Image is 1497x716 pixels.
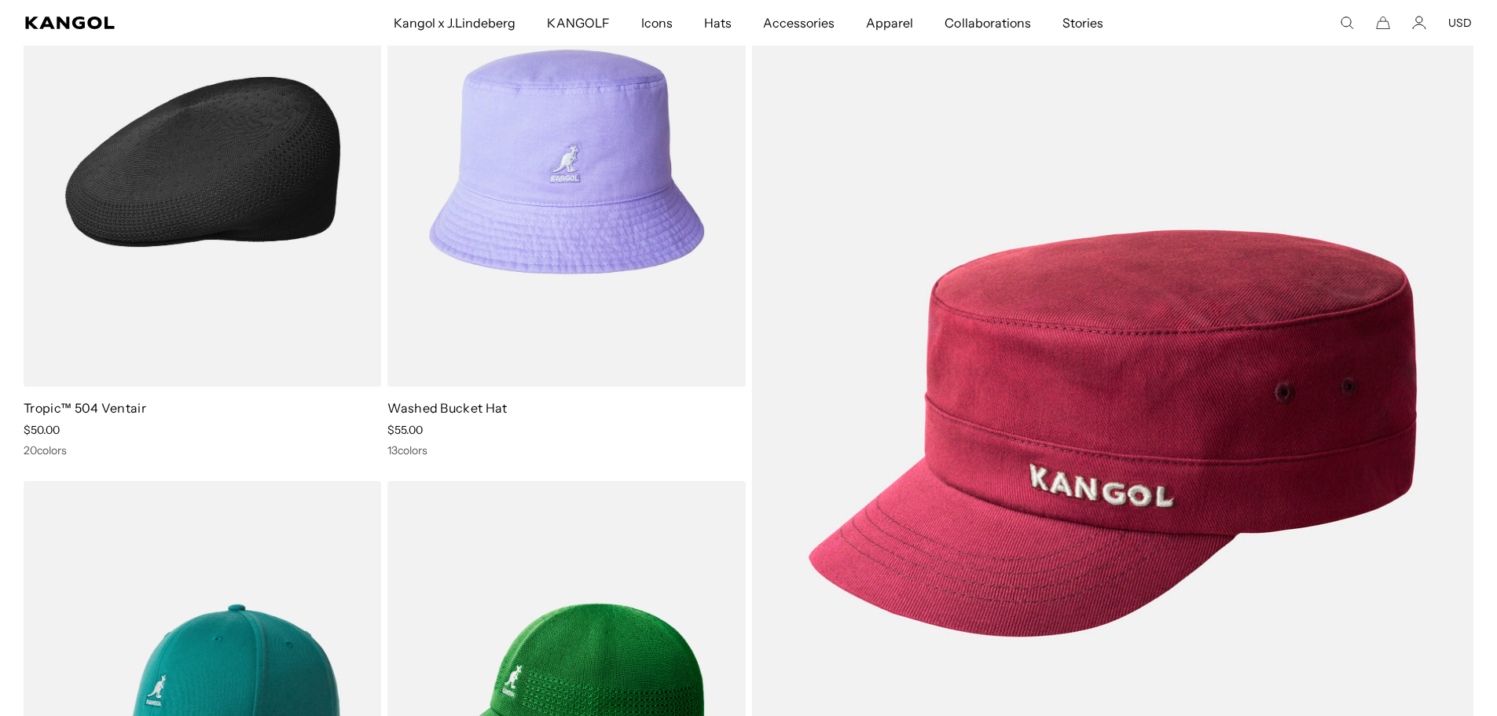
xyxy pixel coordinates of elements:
a: Tropic™ 504 Ventair [24,400,146,416]
span: $55.00 [387,423,423,437]
span: $50.00 [24,423,60,437]
div: 20 colors [24,443,381,457]
a: Account [1412,16,1426,30]
a: Kangol [25,17,260,29]
a: Washed Bucket Hat [387,400,507,416]
summary: Search here [1340,16,1354,30]
button: Cart [1376,16,1390,30]
div: 13 colors [387,443,745,457]
button: USD [1448,16,1472,30]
